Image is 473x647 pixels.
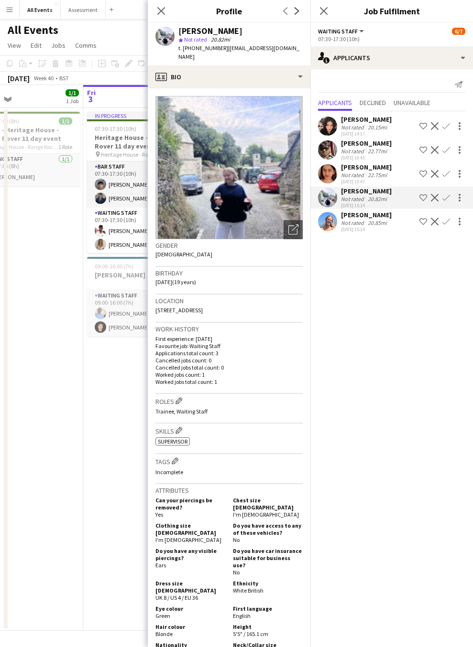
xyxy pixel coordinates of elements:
span: | [EMAIL_ADDRESS][DOMAIN_NAME] [178,44,299,60]
p: Applications total count: 3 [155,350,303,357]
div: Applicants [310,46,473,69]
div: 20.15mi [366,124,389,131]
span: Ears [155,562,166,569]
div: [PERSON_NAME] [341,187,392,195]
span: 1/1 [66,89,79,96]
div: [PERSON_NAME] [178,27,242,35]
span: Declined [360,99,386,106]
span: 5'5" / 165.1 cm [233,630,268,637]
div: [DATE] [8,74,30,83]
h3: Job Fulfilment [310,5,473,17]
h3: Birthday [155,269,303,277]
h3: Location [155,297,303,305]
button: Assessment [61,0,106,19]
div: 20.82mi [366,195,389,202]
span: 1 Role [58,143,72,150]
span: 6/7 [452,28,465,35]
p: Cancelled jobs total count: 0 [155,364,303,371]
span: Edit [31,41,42,50]
h3: Roles [155,396,303,406]
div: [PERSON_NAME] [341,163,392,171]
span: 3 [86,94,96,105]
div: Not rated [341,195,366,202]
div: 22.77mi [366,148,389,155]
h3: Gender [155,241,303,250]
h5: Clothing size [DEMOGRAPHIC_DATA] [155,522,225,536]
div: [DATE] 15:14 [341,226,392,233]
span: [STREET_ADDRESS] [155,307,203,314]
span: English [233,612,251,619]
span: 07:30-17:30 (10h) [95,125,136,132]
h3: Profile [148,5,310,17]
p: Incomplete [155,468,303,476]
div: 20.85mi [366,219,389,226]
h5: Ethnicity [233,580,303,587]
div: Not rated [341,219,366,226]
app-card-role: Waiting Staff2/209:00-16:00 (7h)[PERSON_NAME][PERSON_NAME] [87,290,194,337]
p: Worked jobs count: 1 [155,371,303,378]
span: No [233,569,240,576]
div: [PERSON_NAME] [341,115,392,124]
h3: Work history [155,325,303,333]
div: Not rated [341,171,366,179]
span: [DEMOGRAPHIC_DATA] [155,251,212,258]
span: 20.82mi [209,36,232,43]
p: First experience: [DATE] [155,335,303,342]
span: Blonde [155,630,173,637]
div: Not rated [341,148,366,155]
p: Cancelled jobs count: 0 [155,357,303,364]
h3: Heritage House - Range Rover 11 day event [87,133,194,150]
button: All Events [20,0,61,19]
h5: Eye colour [155,605,225,612]
span: UK 8 / US 4 / EU 36 [155,594,198,601]
app-card-role: Bar Staff2/207:30-17:30 (10h)[PERSON_NAME][PERSON_NAME] [87,161,194,208]
div: BST [59,74,69,82]
span: White British [233,587,264,594]
app-card-role: Waiting Staff5/507:30-17:30 (10h)[PERSON_NAME][PERSON_NAME] [87,208,194,296]
span: Jobs [51,41,66,50]
div: Not rated [341,124,366,131]
div: 09:00-16:00 (7h)2/2[PERSON_NAME]1 RoleWaiting Staff2/209:00-16:00 (7h)[PERSON_NAME][PERSON_NAME] [87,257,194,337]
a: View [4,39,25,52]
button: Waiting Staff [318,28,365,35]
div: 22.75mi [366,171,389,179]
h5: Do you have any visible piercings? [155,547,225,562]
div: [DATE] 19:47 [341,179,392,185]
span: Not rated [184,36,207,43]
span: Comms [75,41,97,50]
div: Open photos pop-in [284,220,303,239]
div: In progress [87,112,194,119]
span: I'm [DEMOGRAPHIC_DATA] [233,511,299,518]
div: [DATE] 15:14 [341,202,392,209]
h3: Attributes [155,486,303,495]
div: [PERSON_NAME] [341,139,392,148]
h5: Chest size [DEMOGRAPHIC_DATA] [233,497,303,511]
img: Crew avatar or photo [155,96,303,239]
a: Jobs [47,39,69,52]
span: Supervisor [158,438,187,445]
div: [PERSON_NAME] [341,211,392,219]
h5: Do you have car insurance suitable for business use? [233,547,303,569]
span: Green [155,612,170,619]
span: Waiting Staff [318,28,358,35]
h5: Dress size [DEMOGRAPHIC_DATA] [155,580,225,594]
div: 07:30-17:30 (10h) [318,35,465,42]
span: 09:00-16:00 (7h) [95,263,133,270]
h5: Height [233,623,303,630]
h5: Can your piercings be removed? [155,497,225,511]
h3: Tags [155,456,303,466]
span: Week 40 [32,74,55,82]
app-job-card: In progress07:30-17:30 (10h)7/7Heritage House - Range Rover 11 day event Heritage House - Range R... [87,112,194,253]
div: [DATE] 19:45 [341,155,392,161]
span: 1/1 [59,117,72,125]
h3: Skills [155,425,303,435]
div: [DATE] 14:37 [341,131,392,137]
span: Applicants [318,99,352,106]
span: [DATE] (19 years) [155,278,196,286]
div: Bio [148,65,310,88]
span: Unavailable [394,99,430,106]
h5: Do you have access to any of these vehicles? [233,522,303,536]
span: View [8,41,21,50]
span: Yes [155,511,163,518]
